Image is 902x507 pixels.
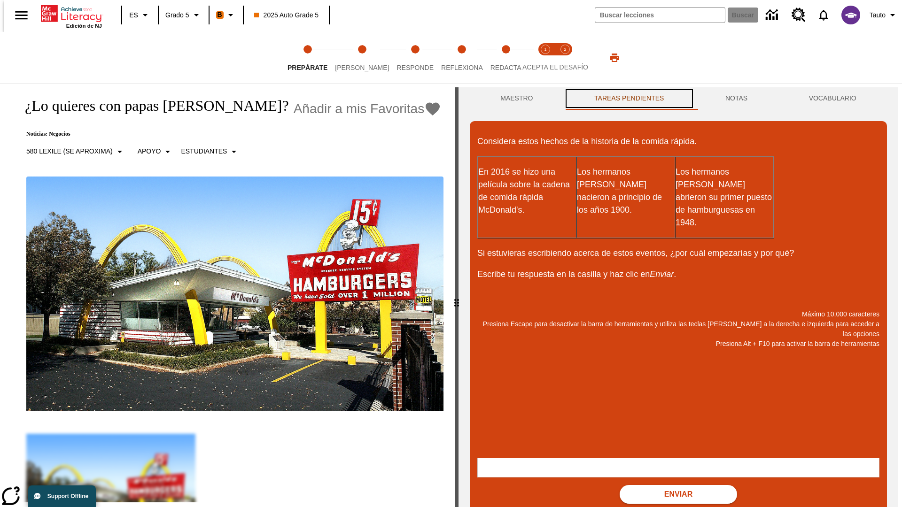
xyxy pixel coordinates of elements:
p: 580 Lexile (Se aproxima) [26,146,113,156]
button: Seleccionar estudiante [177,143,243,160]
button: NOTAS [695,87,778,110]
p: Escribe tu respuesta en la casilla y haz clic en . [477,268,879,281]
p: Los hermanos [PERSON_NAME] abrieron su primer puesto de hamburguesas en 1948. [676,166,773,229]
a: Centro de recursos, Se abrirá en una pestaña nueva. [786,2,811,28]
span: Tauto [870,10,886,20]
a: Notificaciones [811,3,836,27]
span: Grado 5 [165,10,189,20]
button: Redacta step 5 of 5 [483,32,529,84]
span: Responde [397,64,434,71]
div: Instructional Panel Tabs [470,87,887,110]
button: Acepta el desafío contesta step 2 of 2 [552,32,579,84]
button: Grado: Grado 5, Elige un grado [162,7,206,23]
button: Lee step 2 of 5 [327,32,397,84]
button: Abrir el menú lateral [8,1,35,29]
text: 2 [564,47,566,52]
span: ES [129,10,138,20]
p: Presiona Escape para desactivar la barra de herramientas y utiliza las teclas [PERSON_NAME] a la ... [477,319,879,339]
span: ACEPTA EL DESAFÍO [522,63,588,71]
p: En 2016 se hizo una película sobre la cadena de comida rápida McDonald's. [478,166,576,216]
button: Responde step 3 of 5 [389,32,441,84]
img: avatar image [841,6,860,24]
button: Seleccione Lexile, 580 Lexile (Se aproxima) [23,143,129,160]
button: Tipo de apoyo, Apoyo [134,143,178,160]
button: Añadir a mis Favoritas - ¿Lo quieres con papas fritas? [294,100,442,117]
button: Reflexiona step 4 of 5 [434,32,490,84]
span: Prepárate [288,64,327,71]
div: Portada [41,3,102,29]
button: Maestro [470,87,564,110]
button: Escoja un nuevo avatar [836,3,866,27]
button: Acepta el desafío lee step 1 of 2 [532,32,559,84]
p: Estudiantes [181,146,227,156]
button: Perfil/Configuración [866,7,902,23]
button: Enviar [620,485,737,504]
span: Añadir a mis Favoritas [294,101,425,116]
button: Prepárate step 1 of 5 [280,32,335,84]
button: Imprimir [599,49,630,66]
p: Presiona Alt + F10 para activar la barra de herramientas [477,339,879,349]
span: Edición de NJ [66,23,102,29]
span: Redacta [490,64,521,71]
button: Boost El color de la clase es anaranjado. Cambiar el color de la clase. [212,7,240,23]
h1: ¿Lo quieres con papas [PERSON_NAME]? [15,97,289,115]
text: 1 [544,47,546,52]
em: Enviar [650,269,674,279]
span: B [218,9,222,21]
span: [PERSON_NAME] [335,64,389,71]
input: Buscar campo [595,8,725,23]
div: activity [459,87,898,507]
span: 2025 Auto Grade 5 [254,10,319,20]
p: Considera estos hechos de la historia de la comida rápida. [477,135,879,148]
img: Uno de los primeros locales de McDonald's, con el icónico letrero rojo y los arcos amarillos. [26,177,443,411]
p: Máximo 10,000 caracteres [477,309,879,319]
div: reading [4,87,455,502]
button: Support Offline [28,485,96,507]
span: Reflexiona [441,64,483,71]
p: Si estuvieras escribiendo acerca de estos eventos, ¿por cuál empezarías y por qué? [477,247,879,260]
button: VOCABULARIO [778,87,887,110]
p: Noticias: Negocios [15,131,441,138]
button: Lenguaje: ES, Selecciona un idioma [125,7,155,23]
p: Apoyo [138,146,161,156]
a: Centro de información [760,2,786,28]
button: TAREAS PENDIENTES [564,87,695,110]
div: Pulsa la tecla de intro o la barra espaciadora y luego presiona las flechas de derecha e izquierd... [455,87,459,507]
p: Los hermanos [PERSON_NAME] nacieron a principio de los años 1900. [577,166,675,216]
span: Support Offline [47,493,88,499]
body: Máximo 10,000 caracteres Presiona Escape para desactivar la barra de herramientas y utiliza las t... [4,8,137,16]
